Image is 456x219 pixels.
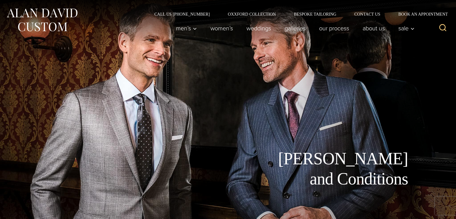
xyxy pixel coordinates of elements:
a: Contact Us [345,12,389,16]
a: Oxxford Collection [219,12,285,16]
a: Bespoke Tailoring [285,12,345,16]
a: weddings [240,22,278,34]
nav: Primary Navigation [169,22,418,34]
a: Women’s [204,22,240,34]
a: Book an Appointment [389,12,450,16]
a: Our Process [313,22,356,34]
img: Alan David Custom [6,7,78,33]
a: About Us [356,22,392,34]
a: Galleries [278,22,313,34]
a: Call Us [PHONE_NUMBER] [145,12,219,16]
span: Sale [398,25,415,31]
span: Men’s [176,25,197,31]
nav: Secondary Navigation [145,12,450,16]
button: View Search Form [436,21,450,35]
h1: [PERSON_NAME] and Conditions [273,149,408,189]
